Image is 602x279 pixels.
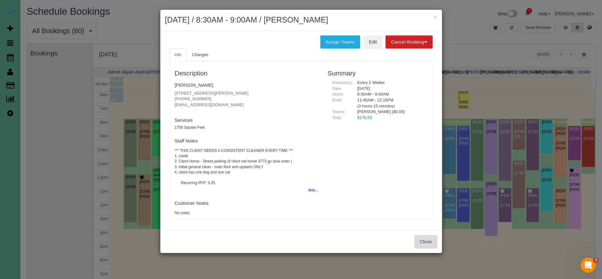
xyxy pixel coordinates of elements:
[165,14,437,26] h2: [DATE] / 8:30AM - 9:00AM / [PERSON_NAME]
[175,138,318,144] h4: Staff Notes
[320,35,360,49] button: Assign Teams
[353,91,428,97] div: 8:30AM - 9:00AM
[305,186,318,195] button: less...
[357,115,372,120] span: $176.55
[332,92,344,96] span: Starts:
[364,35,382,49] a: Edit
[414,235,437,248] button: Close
[594,258,599,263] span: 3
[187,49,213,61] a: Changes
[170,49,187,61] a: Info
[332,109,345,114] span: Teams:
[175,118,318,123] h4: Services
[328,70,427,77] h3: Summary
[433,14,437,20] button: ×
[175,210,318,216] pre: No notes
[581,258,596,273] iframe: Intercom live chat
[175,52,182,57] span: Info
[332,98,343,102] span: Ends:
[357,109,423,115] li: [PERSON_NAME] ($0.00)
[332,115,342,120] span: Total:
[332,80,353,85] span: Frequency:
[175,90,318,108] p: [STREET_ADDRESS][PERSON_NAME] [PHONE_NUMBER] [EMAIL_ADDRESS][DOMAIN_NAME]
[192,52,208,57] span: Changes
[353,80,428,86] div: Every 2 Weeks
[175,126,318,130] h5: 1700 Square Feet
[175,201,318,206] h4: Customer Notes
[175,70,318,77] h3: Description
[175,148,318,186] pre: *** THIS CLIENT NEEDS A CONSISTENT CLEANER EVERY TIME *** 1. credit 2. Client Home - Street parki...
[332,86,342,91] span: Date:
[386,35,432,49] button: Cancel Booking
[353,86,428,92] div: [DATE]
[353,97,428,109] div: 11:45AM - 12:15PM (3 hours 15 minutes)
[175,82,213,88] a: [PERSON_NAME]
